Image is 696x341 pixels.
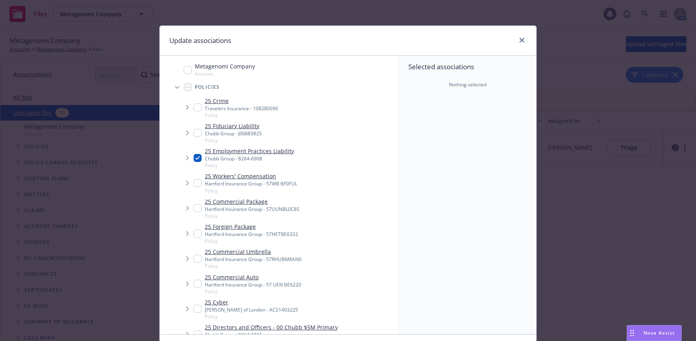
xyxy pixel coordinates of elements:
[205,155,294,162] div: Chubb Group - 8264-6908
[205,231,298,238] div: Hartford Insurance Group - 57HETBE6332
[205,137,262,144] span: Policy
[205,247,302,256] a: 25 Commercial Umbrella
[205,313,298,320] span: Policy
[205,256,302,263] div: Hartford Insurance Group - 57RHUBM8AN0
[449,81,486,88] span: Nothing selected
[205,238,298,244] span: Policy
[205,331,338,338] div: Chubb Group - 8264-1835
[205,263,302,269] span: Policy
[195,62,255,70] span: Metagenomi Company
[205,105,278,112] div: Travelers Insurance - 108280090
[205,323,338,331] a: 25 Directors and Officers - 00 Chubb $5M Primary
[205,306,298,313] div: [PERSON_NAME] of London - ACS1403225
[195,70,255,77] span: Account
[627,325,682,341] button: Nova Assist
[205,97,278,105] a: 25 Crime
[205,288,301,295] span: Policy
[195,85,220,90] span: Policies
[643,329,675,336] span: Nova Assist
[408,62,527,72] span: Selected associations
[205,162,294,169] span: Policy
[205,298,298,306] a: 25 Cyber
[205,281,301,288] div: Hartford Insurance Group - 57 UEN BE6220
[169,35,231,46] h1: Update associations
[627,325,637,341] div: Drag to move
[205,122,262,130] a: 25 Fiduciary Liability
[205,112,278,119] span: Policy
[205,130,262,137] div: Chubb Group - J06883825
[517,35,527,45] a: close
[205,273,301,281] a: 25 Commercial Auto
[205,147,294,155] a: 25 Employment Practices Liability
